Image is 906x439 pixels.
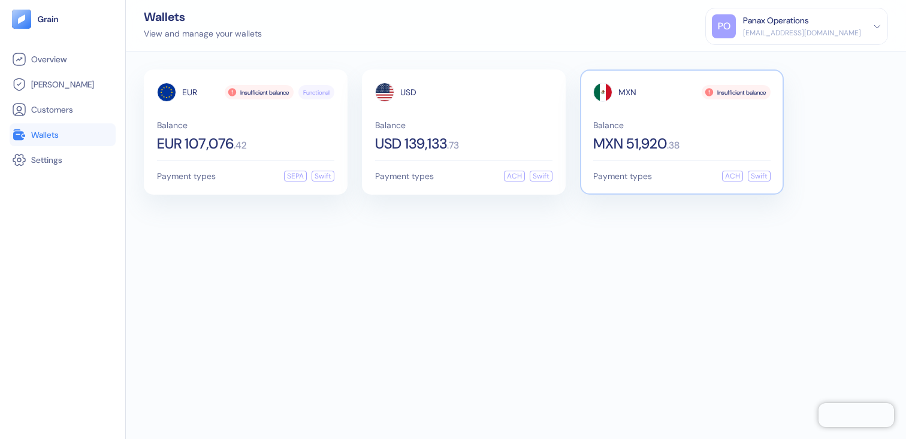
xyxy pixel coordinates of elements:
[12,153,113,167] a: Settings
[284,171,307,181] div: SEPA
[743,14,809,27] div: Panax Operations
[157,137,234,151] span: EUR 107,076
[504,171,525,181] div: ACH
[144,11,262,23] div: Wallets
[182,88,197,96] span: EUR
[702,85,771,99] div: Insufficient balance
[375,172,434,180] span: Payment types
[12,10,31,29] img: logo-tablet-V2.svg
[31,129,59,141] span: Wallets
[144,28,262,40] div: View and manage your wallets
[312,171,334,181] div: Swift
[743,28,861,38] div: [EMAIL_ADDRESS][DOMAIN_NAME]
[31,53,67,65] span: Overview
[375,121,552,129] span: Balance
[12,128,113,142] a: Wallets
[712,14,736,38] div: PO
[12,52,113,66] a: Overview
[31,154,62,166] span: Settings
[593,121,771,129] span: Balance
[31,78,94,90] span: [PERSON_NAME]
[157,172,216,180] span: Payment types
[157,121,334,129] span: Balance
[819,403,894,427] iframe: Chatra live chat
[12,102,113,117] a: Customers
[400,88,416,96] span: USD
[375,137,447,151] span: USD 139,133
[234,141,247,150] span: . 42
[303,88,330,97] span: Functional
[530,171,552,181] div: Swift
[37,15,59,23] img: logo
[748,171,771,181] div: Swift
[12,77,113,92] a: [PERSON_NAME]
[225,85,294,99] div: Insufficient balance
[618,88,636,96] span: MXN
[447,141,459,150] span: . 73
[722,171,743,181] div: ACH
[31,104,73,116] span: Customers
[667,141,679,150] span: . 38
[593,172,652,180] span: Payment types
[593,137,667,151] span: MXN 51,920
